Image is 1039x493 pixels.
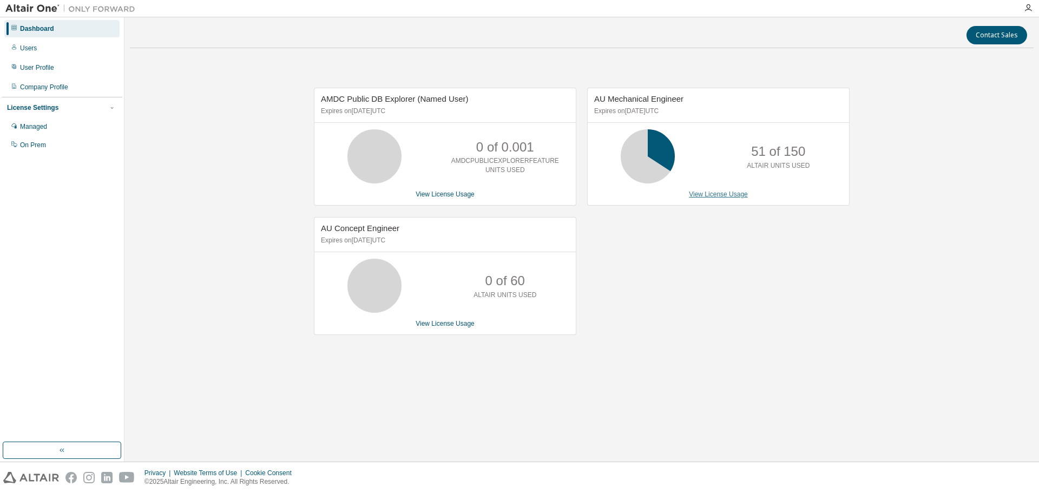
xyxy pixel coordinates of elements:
[20,44,37,52] div: Users
[20,63,54,72] div: User Profile
[7,103,58,112] div: License Settings
[20,122,47,131] div: Managed
[119,472,135,483] img: youtube.svg
[65,472,77,483] img: facebook.svg
[20,83,68,91] div: Company Profile
[451,156,559,175] p: AMDCPUBLICEXPLORERFEATURE UNITS USED
[321,224,399,233] span: AU Concept Engineer
[20,24,54,33] div: Dashboard
[245,469,298,477] div: Cookie Consent
[751,142,805,161] p: 51 of 150
[321,236,567,245] p: Expires on [DATE] UTC
[174,469,245,477] div: Website Terms of Use
[5,3,141,14] img: Altair One
[594,94,683,103] span: AU Mechanical Engineer
[20,141,46,149] div: On Prem
[747,161,810,170] p: ALTAIR UNITS USED
[101,472,113,483] img: linkedin.svg
[83,472,95,483] img: instagram.svg
[689,190,748,198] a: View License Usage
[321,107,567,116] p: Expires on [DATE] UTC
[144,469,174,477] div: Privacy
[3,472,59,483] img: altair_logo.svg
[321,94,469,103] span: AMDC Public DB Explorer (Named User)
[966,26,1027,44] button: Contact Sales
[474,291,536,300] p: ALTAIR UNITS USED
[476,138,534,156] p: 0 of 0.001
[416,190,475,198] a: View License Usage
[485,272,525,290] p: 0 of 60
[594,107,840,116] p: Expires on [DATE] UTC
[416,320,475,327] a: View License Usage
[144,477,298,487] p: © 2025 Altair Engineering, Inc. All Rights Reserved.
